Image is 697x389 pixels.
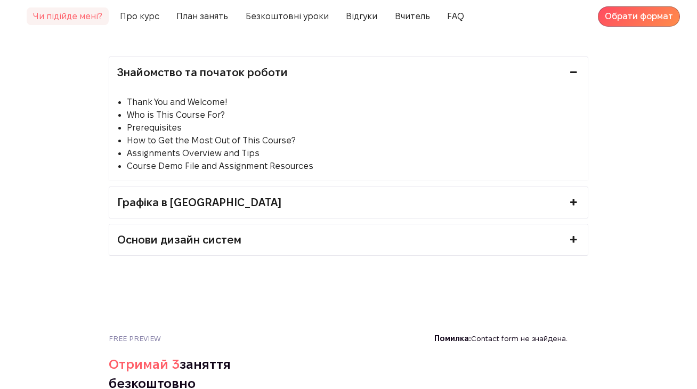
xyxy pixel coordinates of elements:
[127,147,580,160] li: Assignments Overview and Tips
[114,10,166,23] a: Про курс
[114,7,166,25] span: Про курс
[339,10,384,23] a: Відгуки
[434,334,588,344] p: Contact form не знайдена.
[441,10,471,23] a: FAQ
[127,121,580,134] li: Prerequisites
[127,109,580,121] li: Who is This Course For?
[441,7,471,25] span: FAQ
[239,10,335,23] a: Безкоштовні уроки
[127,134,580,147] li: How to Get the Most Out of This Course?
[127,160,580,173] li: Course Demo File and Assignment Resources
[170,10,234,23] a: План занять
[127,96,580,109] li: Thank You and Welcome!
[109,88,588,181] div: Знайомство та початок роботи
[27,7,109,25] span: Чи підійде мені?
[109,224,588,255] a: Основи дизайн систем
[109,187,588,218] a: Графіка в [GEOGRAPHIC_DATA]
[239,7,335,25] span: Безкоштовні уроки
[339,7,384,25] span: Відгуки
[109,57,588,88] a: Знайомство та початок роботи
[109,334,161,344] p: FREE PREVIEW
[598,6,680,27] a: Обрати формат
[388,7,436,25] span: Вчитель
[109,357,180,371] mark: Отримай 3
[27,10,109,23] a: Чи підійде мені?
[170,7,234,25] span: План занять
[388,10,436,23] a: Вчитель
[434,334,471,343] strong: Помилка:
